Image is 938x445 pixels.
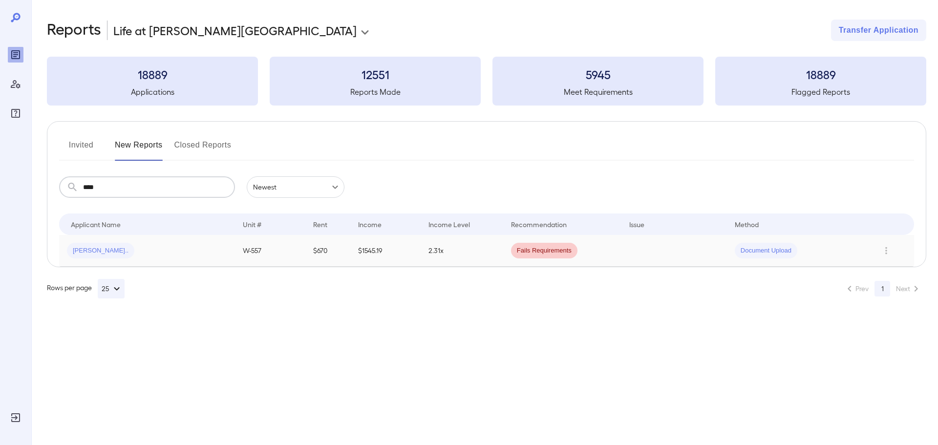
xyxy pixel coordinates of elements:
[358,218,382,230] div: Income
[270,66,481,82] h3: 12551
[350,235,421,267] td: $1545.19
[8,47,23,63] div: Reports
[47,279,125,298] div: Rows per page
[492,66,703,82] h3: 5945
[715,86,926,98] h5: Flagged Reports
[492,86,703,98] h5: Meet Requirements
[59,137,103,161] button: Invited
[511,218,567,230] div: Recommendation
[715,66,926,82] h3: 18889
[8,76,23,92] div: Manage Users
[629,218,645,230] div: Issue
[270,86,481,98] h5: Reports Made
[98,279,125,298] button: 25
[67,246,134,255] span: [PERSON_NAME]..
[243,218,261,230] div: Unit #
[735,246,797,255] span: Document Upload
[174,137,232,161] button: Closed Reports
[113,22,357,38] p: Life at [PERSON_NAME][GEOGRAPHIC_DATA]
[305,235,350,267] td: $670
[313,218,329,230] div: Rent
[47,86,258,98] h5: Applications
[47,57,926,106] summary: 18889Applications12551Reports Made5945Meet Requirements18889Flagged Reports
[235,235,305,267] td: W-557
[47,20,101,41] h2: Reports
[247,176,344,198] div: Newest
[421,235,503,267] td: 2.31x
[428,218,470,230] div: Income Level
[511,246,577,255] span: Fails Requirements
[71,218,121,230] div: Applicant Name
[8,410,23,425] div: Log Out
[878,243,894,258] button: Row Actions
[47,66,258,82] h3: 18889
[839,281,926,297] nav: pagination navigation
[115,137,163,161] button: New Reports
[874,281,890,297] button: page 1
[831,20,926,41] button: Transfer Application
[735,218,759,230] div: Method
[8,106,23,121] div: FAQ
